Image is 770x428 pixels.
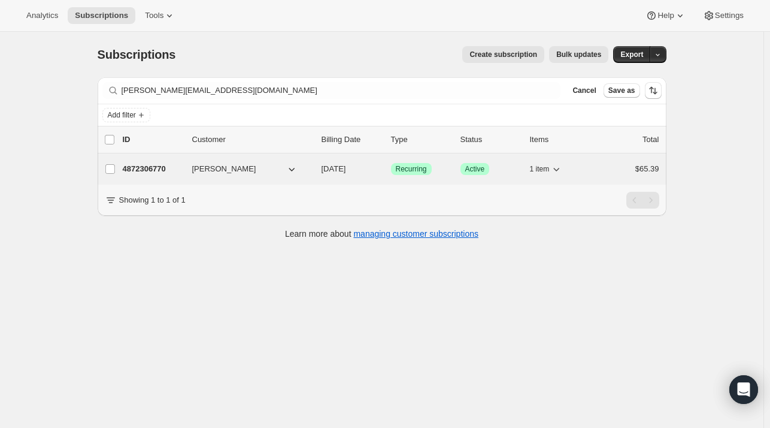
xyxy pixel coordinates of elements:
p: Customer [192,134,312,146]
span: Add filter [108,110,136,120]
button: Cancel [568,83,601,98]
span: $65.39 [635,164,659,173]
span: [DATE] [322,164,346,173]
span: [PERSON_NAME] [192,163,256,175]
span: Help [657,11,674,20]
span: Subscriptions [98,48,176,61]
span: Recurring [396,164,427,174]
p: ID [123,134,183,146]
p: Total [642,134,659,146]
div: Type [391,134,451,146]
button: Add filter [102,108,150,122]
p: Billing Date [322,134,381,146]
div: Items [530,134,590,146]
p: Learn more about [285,228,478,240]
div: 4872306770[PERSON_NAME][DATE]SuccessRecurringSuccessActive1 item$65.39 [123,161,659,177]
button: Save as [604,83,640,98]
button: Settings [696,7,751,24]
span: Active [465,164,485,174]
button: Subscriptions [68,7,135,24]
span: Settings [715,11,744,20]
div: Open Intercom Messenger [729,375,758,404]
button: [PERSON_NAME] [185,159,305,179]
p: 4872306770 [123,163,183,175]
button: Sort the results [645,82,662,99]
button: Export [613,46,650,63]
span: Save as [608,86,635,95]
input: Filter subscribers [122,82,561,99]
button: Create subscription [462,46,544,63]
p: Showing 1 to 1 of 1 [119,194,186,206]
span: Tools [145,11,163,20]
span: Analytics [26,11,58,20]
button: 1 item [530,161,563,177]
span: Export [620,50,643,59]
p: Status [460,134,520,146]
span: Cancel [572,86,596,95]
a: managing customer subscriptions [353,229,478,239]
button: Bulk updates [549,46,608,63]
span: Bulk updates [556,50,601,59]
button: Help [638,7,693,24]
div: IDCustomerBilling DateTypeStatusItemsTotal [123,134,659,146]
button: Analytics [19,7,65,24]
span: Subscriptions [75,11,128,20]
span: Create subscription [469,50,537,59]
nav: Pagination [626,192,659,209]
button: Tools [138,7,183,24]
span: 1 item [530,164,550,174]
